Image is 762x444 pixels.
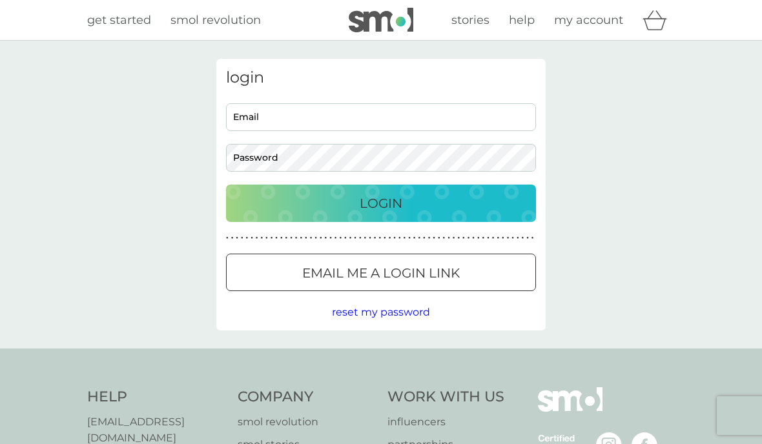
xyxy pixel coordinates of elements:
p: ● [413,235,416,241]
a: help [509,11,535,30]
p: ● [325,235,327,241]
a: influencers [387,414,504,430]
p: ● [251,235,253,241]
p: ● [507,235,510,241]
p: ● [404,235,406,241]
p: ● [265,235,268,241]
p: ● [241,235,243,241]
h3: login [226,68,536,87]
p: ● [453,235,455,241]
button: Login [226,185,536,222]
p: ● [492,235,495,241]
h4: Company [238,387,375,407]
p: ● [349,235,352,241]
p: ● [369,235,371,241]
p: ● [482,235,485,241]
p: ● [423,235,426,241]
p: ● [511,235,514,241]
p: ● [275,235,278,241]
a: smol revolution [170,11,261,30]
p: ● [359,235,362,241]
p: ● [433,235,435,241]
p: ● [526,235,529,241]
a: smol revolution [238,414,375,430]
p: ● [305,235,307,241]
div: basket [643,7,675,33]
span: reset my password [332,306,430,318]
p: ● [231,235,234,241]
p: ● [428,235,431,241]
p: ● [389,235,391,241]
p: ● [393,235,396,241]
p: ● [310,235,313,241]
p: ● [329,235,332,241]
p: ● [314,235,317,241]
p: ● [364,235,367,241]
p: ● [472,235,475,241]
p: ● [271,235,273,241]
p: ● [335,235,337,241]
p: ● [502,235,504,241]
p: ● [443,235,446,241]
p: ● [487,235,489,241]
span: help [509,13,535,27]
button: reset my password [332,304,430,321]
p: ● [384,235,386,241]
span: get started [87,13,151,27]
p: Login [360,193,402,214]
p: ● [246,235,249,241]
p: ● [344,235,347,241]
p: ● [477,235,480,241]
p: ● [522,235,524,241]
p: Email me a login link [302,263,460,283]
p: ● [531,235,534,241]
p: ● [462,235,465,241]
span: smol revolution [170,13,261,27]
h4: Work With Us [387,387,504,407]
p: ● [285,235,288,241]
span: stories [451,13,489,27]
p: ● [398,235,401,241]
p: ● [260,235,263,241]
p: ● [457,235,460,241]
p: ● [236,235,238,241]
img: smol [538,387,602,431]
p: ● [378,235,381,241]
p: ● [468,235,470,241]
p: ● [517,235,519,241]
p: ● [408,235,411,241]
p: ● [295,235,298,241]
p: ● [256,235,258,241]
p: ● [497,235,499,241]
p: ● [226,235,229,241]
p: ● [280,235,283,241]
p: ● [448,235,450,241]
h4: Help [87,387,225,407]
p: ● [320,235,322,241]
a: stories [451,11,489,30]
p: ● [339,235,342,241]
span: my account [554,13,623,27]
p: ● [374,235,376,241]
p: ● [300,235,302,241]
a: get started [87,11,151,30]
p: ● [418,235,420,241]
a: my account [554,11,623,30]
p: ● [354,235,356,241]
button: Email me a login link [226,254,536,291]
img: smol [349,8,413,32]
p: ● [290,235,293,241]
p: ● [438,235,440,241]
